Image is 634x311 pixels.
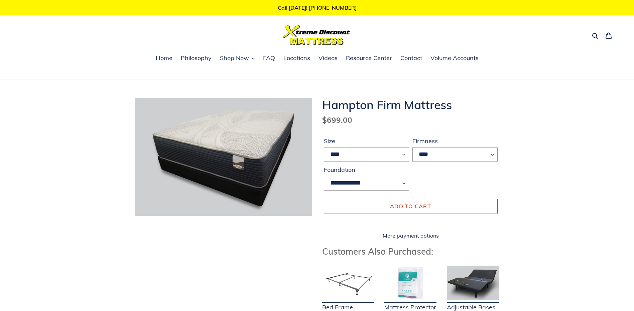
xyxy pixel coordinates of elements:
a: Resource Center [343,53,395,63]
a: More payment options [324,232,498,240]
button: Shop Now [217,53,258,63]
img: Adjustable Base [447,266,499,300]
a: Home [152,53,176,63]
button: Add to cart [324,199,498,214]
a: Locations [280,53,313,63]
label: Size [324,136,409,145]
span: Add to cart [390,203,431,210]
span: FAQ [263,54,275,62]
span: Home [156,54,172,62]
span: Shop Now [220,54,249,62]
h3: Customers Also Purchased: [322,246,499,257]
a: Volume Accounts [427,53,482,63]
label: Firmness [412,136,498,145]
a: FAQ [260,53,278,63]
img: Xtreme Discount Mattress [283,25,350,45]
a: Philosophy [177,53,215,63]
span: Resource Center [346,54,392,62]
a: Videos [315,53,341,63]
img: Bed Frame [322,266,374,300]
a: Contact [397,53,425,63]
span: Volume Accounts [430,54,479,62]
span: Locations [283,54,310,62]
span: Videos [319,54,338,62]
img: Mattress Protector [384,266,436,300]
span: $699.00 [322,115,352,125]
h1: Hampton Firm Mattress [322,98,499,112]
span: Contact [400,54,422,62]
label: Foundation [324,165,409,174]
span: Philosophy [181,54,212,62]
